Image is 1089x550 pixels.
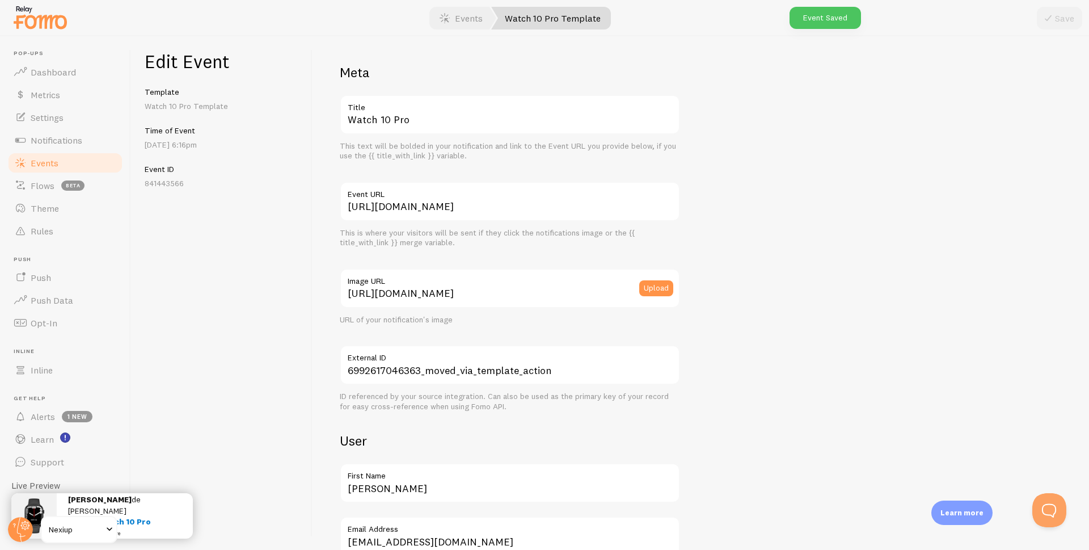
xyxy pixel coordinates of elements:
div: This text will be bolded in your notification and link to the Event URL you provide below, if you... [340,141,680,161]
h2: Meta [340,64,680,81]
label: Title [340,95,680,114]
span: Theme [31,203,59,214]
p: Watch 10 Pro Template [145,100,298,112]
span: Pop-ups [14,50,124,57]
a: Rules [7,220,124,242]
span: Flows [31,180,54,191]
label: External ID [340,345,680,364]
h5: Template [145,87,298,97]
span: Events [31,157,58,169]
span: Settings [31,112,64,123]
label: Image URL [340,268,680,288]
a: Push Data [7,289,124,312]
a: Alerts 1 new [7,405,124,428]
h5: Time of Event [145,125,298,136]
iframe: Help Scout Beacon - Open [1032,493,1066,527]
svg: <p>Watch New Feature Tutorials!</p> [60,433,70,443]
button: Upload [639,280,673,296]
a: Support [7,451,124,473]
label: First Name [340,463,680,482]
p: 841443566 [145,178,298,189]
h2: User [340,432,680,450]
p: Learn more [940,507,984,518]
a: Inline [7,359,124,381]
h1: Edit Event [145,50,298,73]
span: Alerts [31,411,55,422]
span: Notifications [31,135,82,146]
label: Event URL [340,182,680,201]
div: Learn more [931,501,993,525]
a: Flows beta [7,174,124,197]
span: Support [31,456,64,468]
span: beta [61,180,85,191]
a: Metrics [7,83,124,106]
span: Inline [14,348,124,355]
span: Get Help [14,395,124,402]
h5: Event ID [145,164,298,174]
span: Learn [31,434,54,445]
a: Settings [7,106,124,129]
span: Push Data [31,295,73,306]
p: [DATE] 6:16pm [145,139,298,150]
div: ID referenced by your source integration. Can also be used as the primary key of your record for ... [340,392,680,412]
a: Push [7,266,124,289]
a: Notifications [7,129,124,152]
a: Events [7,152,124,174]
a: Learn [7,428,124,451]
div: This is where your visitors will be sent if they click the notifications image or the {{ title_wi... [340,228,680,248]
span: Dashboard [31,66,76,78]
span: Metrics [31,89,60,100]
a: Theme [7,197,124,220]
a: Dashboard [7,61,124,83]
span: Inline [31,364,53,376]
span: Opt-In [31,317,57,329]
label: Email Address [340,517,680,536]
img: fomo-relay-logo-orange.svg [12,3,69,32]
div: URL of your notification's image [340,315,680,325]
a: Opt-In [7,312,124,334]
a: Nexiup [41,516,117,543]
span: Push [31,272,51,283]
span: Push [14,256,124,263]
span: Nexiup [49,523,103,536]
span: Rules [31,225,53,237]
span: 1 new [62,411,92,422]
div: Event Saved [790,7,861,29]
